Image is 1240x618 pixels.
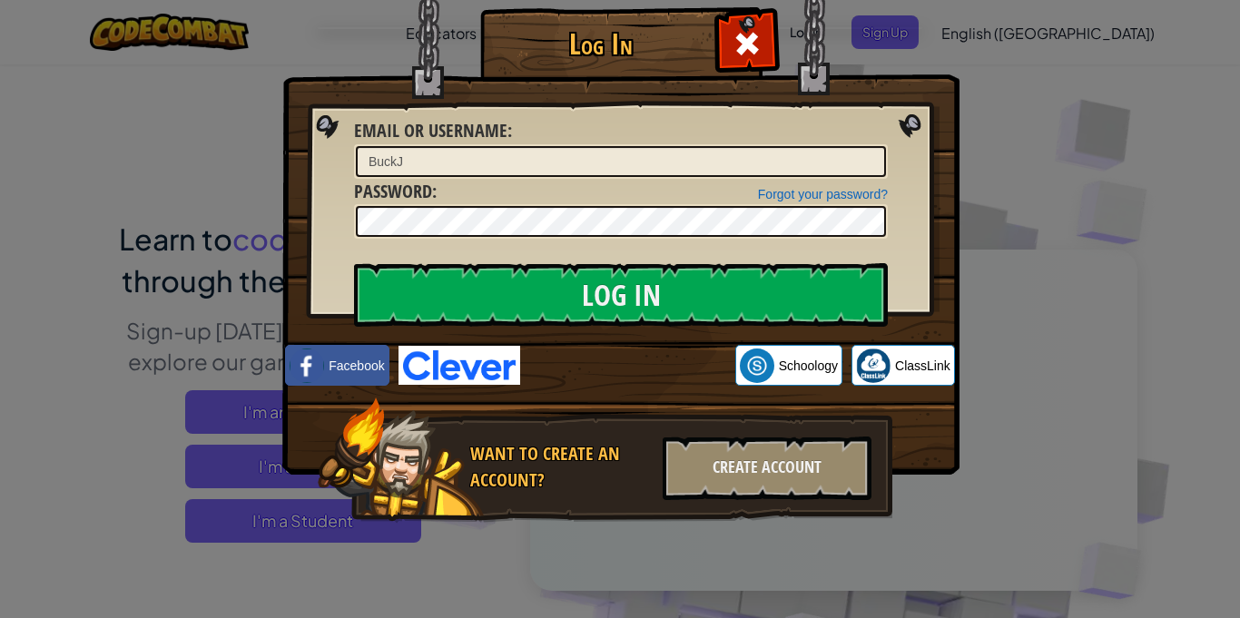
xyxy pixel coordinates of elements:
span: Facebook [329,357,384,375]
img: clever-logo-blue.png [399,346,520,385]
label: : [354,118,512,144]
span: ClassLink [895,357,950,375]
img: schoology.png [740,348,774,383]
input: Log In [354,263,888,327]
span: Password [354,179,432,203]
a: Forgot your password? [758,187,888,201]
iframe: Sign in with Google Button [520,346,735,386]
h1: Log In [485,28,716,60]
label: : [354,179,437,205]
span: Email or Username [354,118,507,142]
div: Want to create an account? [470,441,652,493]
span: Schoology [779,357,838,375]
div: Create Account [663,437,871,500]
img: classlink-logo-small.png [856,348,891,383]
img: facebook_small.png [290,348,324,383]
